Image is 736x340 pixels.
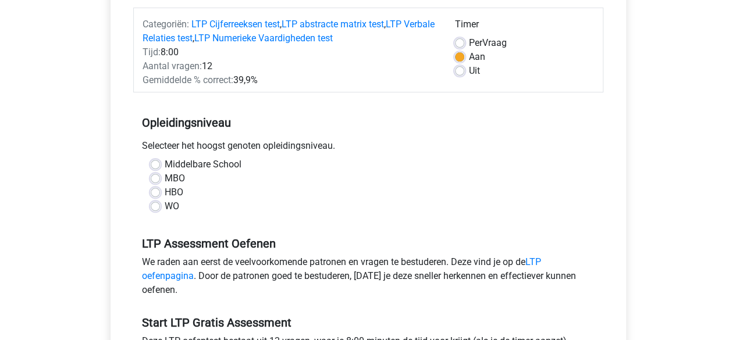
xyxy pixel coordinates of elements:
label: HBO [165,185,183,199]
h5: LTP Assessment Oefenen [142,237,595,250]
h5: Opleidingsniveau [142,111,595,134]
label: WO [165,199,179,213]
label: Uit [469,64,480,78]
label: MBO [165,171,185,185]
div: , , , [134,17,446,45]
span: Categoriën: [143,19,189,30]
label: Middelbare School [165,158,241,171]
span: Per [469,37,482,48]
a: LTP Numerieke Vaardigheden test [194,33,333,44]
h5: Start LTP Gratis Assessment [142,316,595,330]
span: Gemiddelde % correct: [143,74,233,85]
div: We raden aan eerst de veelvoorkomende patronen en vragen te bestuderen. Deze vind je op de . Door... [133,255,603,302]
div: 12 [134,59,446,73]
label: Vraag [469,36,507,50]
span: Aantal vragen: [143,60,202,71]
a: LTP Cijferreeksen test [191,19,280,30]
label: Aan [469,50,485,64]
a: LTP abstracte matrix test [282,19,384,30]
span: Tijd: [143,46,161,58]
div: Timer [455,17,594,36]
div: 8:00 [134,45,446,59]
div: 39,9% [134,73,446,87]
div: Selecteer het hoogst genoten opleidingsniveau. [133,139,603,158]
